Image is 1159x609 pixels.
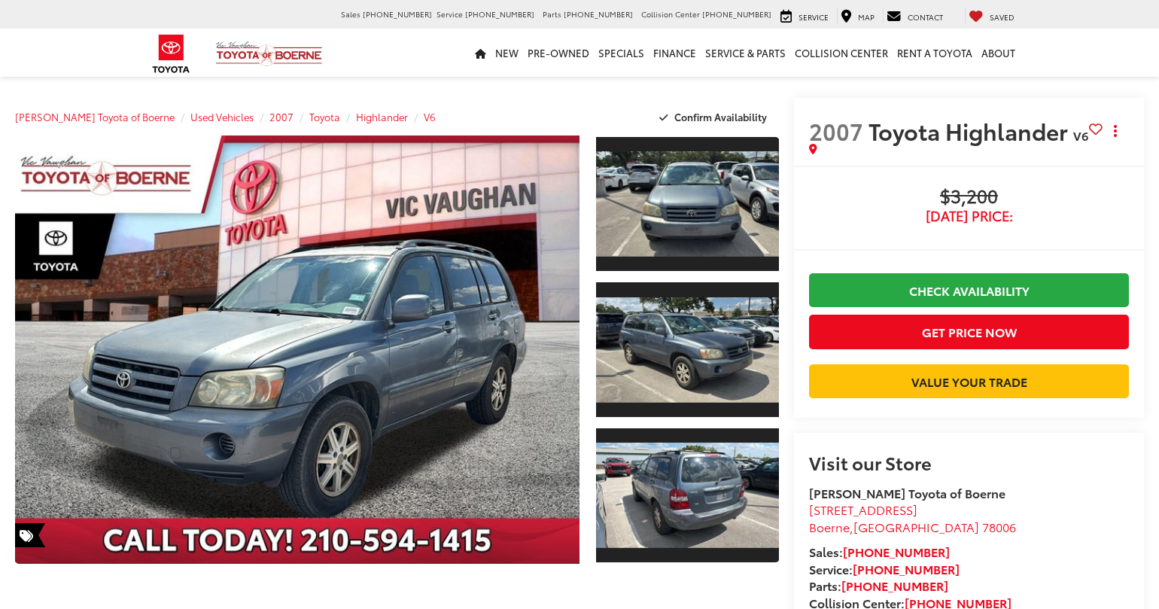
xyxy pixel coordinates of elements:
strong: Parts: [809,577,948,594]
span: Special [15,523,45,547]
span: [DATE] Price: [809,209,1129,224]
span: V6 [1073,126,1088,144]
img: 2007 Toyota Highlander V6 [10,134,586,566]
a: Expand Photo 0 [15,136,579,564]
a: Toyota [309,110,340,123]
a: Service [777,8,832,23]
a: V6 [424,110,436,123]
span: Map [858,11,875,23]
img: 2007 Toyota Highlander V6 [594,151,780,257]
span: $3,200 [809,186,1129,209]
a: [STREET_ADDRESS] Boerne,[GEOGRAPHIC_DATA] 78006 [809,501,1016,535]
a: Contact [883,8,947,23]
a: [PHONE_NUMBER] [853,560,960,577]
a: Collision Center [790,29,893,77]
span: Confirm Availability [674,110,767,123]
a: [PHONE_NUMBER] [843,543,950,560]
span: Service [799,11,829,23]
img: Vic Vaughan Toyota of Boerne [215,41,323,67]
a: Map [837,8,878,23]
span: [STREET_ADDRESS] [809,501,917,518]
img: Toyota [143,29,199,78]
a: Service & Parts: Opens in a new tab [701,29,790,77]
span: Boerne [809,518,850,535]
a: Rent a Toyota [893,29,977,77]
h2: Visit our Store [809,452,1129,472]
a: About [977,29,1020,77]
a: My Saved Vehicles [965,8,1018,23]
a: Specials [594,29,649,77]
span: 78006 [982,518,1016,535]
a: Highlander [356,110,408,123]
a: [PHONE_NUMBER] [841,577,948,594]
span: 2007 [809,114,863,147]
span: Toyota Highlander [868,114,1073,147]
span: [PHONE_NUMBER] [702,8,771,20]
span: dropdown dots [1114,125,1117,137]
span: [PHONE_NUMBER] [465,8,534,20]
span: Service [437,8,463,20]
strong: Sales: [809,543,950,560]
a: Finance [649,29,701,77]
button: Actions [1103,117,1129,144]
a: Expand Photo 1 [596,136,779,273]
span: [PHONE_NUMBER] [363,8,432,20]
span: Parts [543,8,561,20]
a: [PERSON_NAME] Toyota of Boerne [15,110,175,123]
a: New [491,29,523,77]
span: [PHONE_NUMBER] [564,8,633,20]
span: , [809,518,1016,535]
a: Expand Photo 3 [596,427,779,564]
button: Confirm Availability [651,104,780,130]
a: Expand Photo 2 [596,281,779,418]
strong: [PERSON_NAME] Toyota of Boerne [809,484,1005,501]
a: Check Availability [809,273,1129,307]
strong: Service: [809,560,960,577]
span: Contact [908,11,943,23]
span: [GEOGRAPHIC_DATA] [853,518,979,535]
span: Saved [990,11,1015,23]
img: 2007 Toyota Highlander V6 [594,297,780,403]
a: Pre-Owned [523,29,594,77]
img: 2007 Toyota Highlander V6 [594,443,780,548]
a: Used Vehicles [190,110,254,123]
a: Home [470,29,491,77]
a: 2007 [269,110,294,123]
button: Get Price Now [809,315,1129,349]
span: Sales [341,8,360,20]
a: Value Your Trade [809,364,1129,398]
span: Collision Center [641,8,700,20]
